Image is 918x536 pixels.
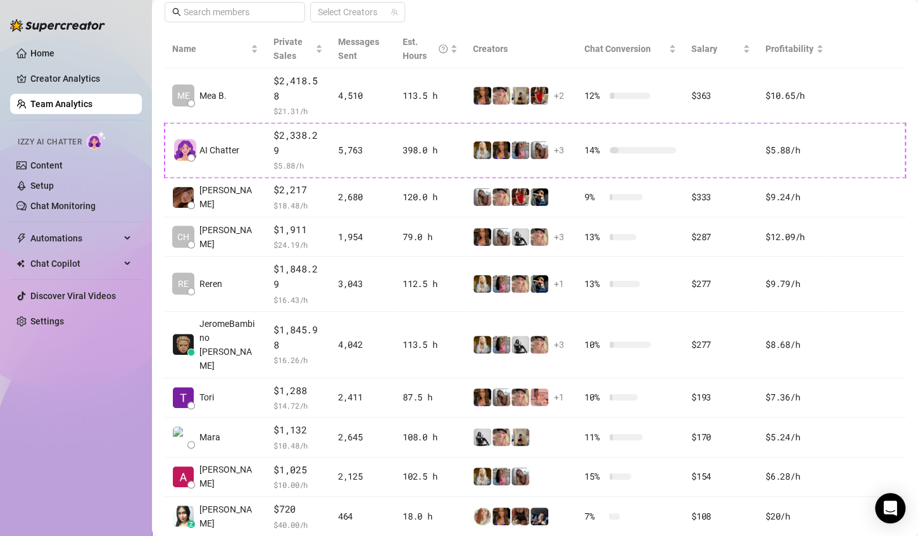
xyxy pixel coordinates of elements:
span: $720 [274,502,323,517]
span: + 1 [554,390,564,404]
img: Kenzie [493,507,510,525]
span: ME [177,89,190,103]
span: 15 % [584,469,605,483]
img: Kota [493,468,510,485]
div: 87.5 h [403,390,458,404]
img: Lily Rhyia [512,507,529,525]
div: 464 [338,509,387,523]
div: 18.0 h [403,509,458,523]
span: $ 5.88 /h [274,159,323,172]
div: 79.0 h [403,230,458,244]
span: search [172,8,181,16]
img: Mara [173,426,194,447]
img: Kaliana [531,275,548,293]
span: + 3 [554,143,564,157]
img: Albert [173,466,194,487]
span: Salary [691,44,717,54]
div: 120.0 h [403,190,458,204]
div: 3,043 [338,277,387,291]
div: 112.5 h [403,277,458,291]
div: 2,680 [338,190,387,204]
span: $ 16.43 /h [274,293,323,306]
img: Tyra [493,87,510,105]
img: Moana Seas [173,506,194,526]
img: Tori [173,387,194,408]
span: Private Sales [274,37,303,61]
img: Kleio [474,468,491,485]
img: Kat [493,388,510,406]
img: Caroline [512,188,529,206]
div: $170 [691,430,750,444]
span: Mea B. [199,89,227,103]
span: + 1 [554,277,564,291]
span: + 3 [554,338,564,352]
img: Tyra [493,188,510,206]
a: Content [30,160,63,170]
span: [PERSON_NAME] [199,223,258,251]
span: $ 18.48 /h [274,199,323,212]
div: $9.79 /h [765,277,824,291]
img: Grace Hunt [474,428,491,446]
img: Kat XXX [531,388,548,406]
img: Tyra [531,336,548,354]
span: question-circle [439,35,448,63]
div: $5.88 /h [765,143,824,157]
img: Tyra [512,275,529,293]
img: Kat [493,228,510,246]
img: Tyra [512,388,529,406]
div: $108 [691,509,750,523]
span: Automations [30,228,120,248]
img: JeromeBambino E… [173,334,194,355]
span: [PERSON_NAME] [199,463,258,490]
span: 7 % [584,509,605,523]
span: Messages Sent [338,37,379,61]
span: $ 14.72 /h [274,399,323,412]
span: $1,848.29 [274,262,323,291]
span: $ 10.48 /h [274,439,323,452]
div: $287 [691,230,750,244]
img: Amy Pond [474,507,491,525]
div: $193 [691,390,750,404]
div: 4,042 [338,338,387,352]
img: Kat [531,141,548,159]
img: AI Chatter [87,131,106,150]
div: $154 [691,469,750,483]
div: 2,125 [338,469,387,483]
span: 10 % [584,390,605,404]
img: logo-BBDzfeDw.svg [10,19,105,32]
img: Kleio [474,336,491,354]
div: 4,510 [338,89,387,103]
img: Danielle [173,187,194,208]
div: $363 [691,89,750,103]
span: 9 % [584,190,605,204]
span: Chat Copilot [30,253,120,274]
span: thunderbolt [16,233,27,243]
img: Natasha [512,428,529,446]
span: RE [178,277,189,291]
a: Discover Viral Videos [30,291,116,301]
span: Tori [199,390,214,404]
img: Tyra [531,228,548,246]
img: Caroline [531,87,548,105]
a: Setup [30,181,54,191]
span: [PERSON_NAME] [199,183,258,211]
img: Chat Copilot [16,259,25,268]
div: z [187,520,195,528]
a: Home [30,48,54,58]
span: Izzy AI Chatter [18,136,82,148]
img: Kat [474,188,491,206]
div: $8.68 /h [765,338,824,352]
div: $20 /h [765,509,824,523]
a: Creator Analytics [30,68,132,89]
div: 2,411 [338,390,387,404]
span: $1,288 [274,383,323,399]
span: 13 % [584,230,605,244]
img: Kenzie [493,141,510,159]
span: + 2 [554,89,564,103]
img: izzy-ai-chatter-avatar-DDCN_rTZ.svg [174,139,196,161]
span: [PERSON_NAME] [199,502,258,530]
span: Mara [199,430,220,444]
img: Lakelyn [531,507,548,525]
span: $1,845.98 [274,322,323,352]
img: Grace Hunt [512,336,529,354]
